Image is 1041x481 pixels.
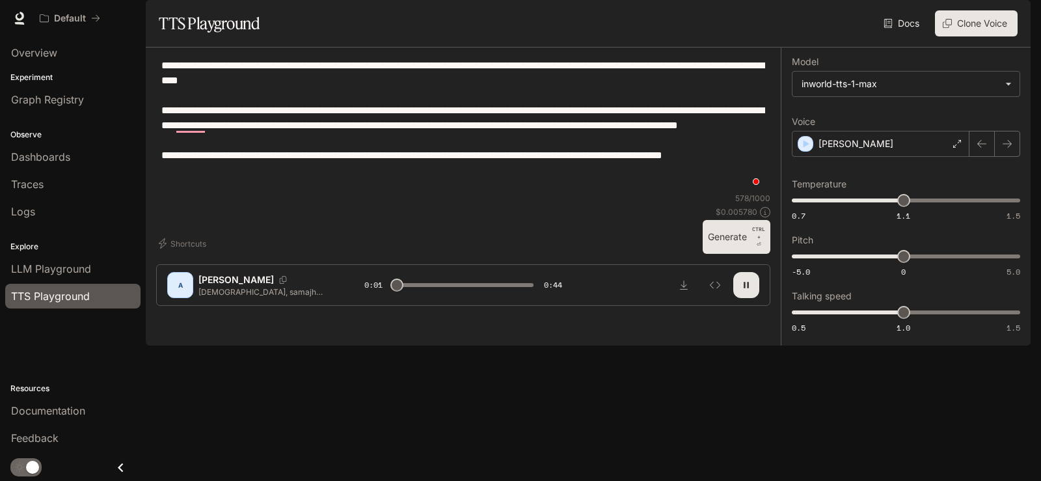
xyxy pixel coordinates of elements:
[54,13,86,24] p: Default
[274,276,292,284] button: Copy Voice ID
[702,272,728,298] button: Inspect
[34,5,106,31] button: All workspaces
[792,57,818,66] p: Model
[161,58,765,193] textarea: To enrich screen reader interactions, please activate Accessibility in Grammarly extension settings
[935,10,1018,36] button: Clone Voice
[544,279,562,292] span: 0:44
[752,225,765,241] p: CTRL +
[671,272,697,298] button: Download audio
[156,233,211,254] button: Shortcuts
[1007,266,1020,277] span: 5.0
[818,137,893,150] p: [PERSON_NAME]
[1007,322,1020,333] span: 1.5
[897,322,910,333] span: 1.0
[792,210,805,221] span: 0.7
[752,225,765,249] p: ⏎
[792,292,852,301] p: Talking speed
[703,220,770,254] button: GenerateCTRL +⏎
[901,266,906,277] span: 0
[881,10,925,36] a: Docs
[802,77,999,90] div: inworld-tts-1-max
[792,322,805,333] span: 0.5
[792,236,813,245] p: Pitch
[159,10,260,36] h1: TTS Playground
[792,117,815,126] p: Voice
[198,286,333,297] p: [DEMOGRAPHIC_DATA], samajh gaya! 😄 Main normally apni replies khud hi type karta hoon aur ChatGPT...
[792,72,1020,96] div: inworld-tts-1-max
[364,279,383,292] span: 0:01
[792,266,810,277] span: -5.0
[897,210,910,221] span: 1.1
[170,275,191,295] div: A
[198,273,274,286] p: [PERSON_NAME]
[792,180,846,189] p: Temperature
[1007,210,1020,221] span: 1.5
